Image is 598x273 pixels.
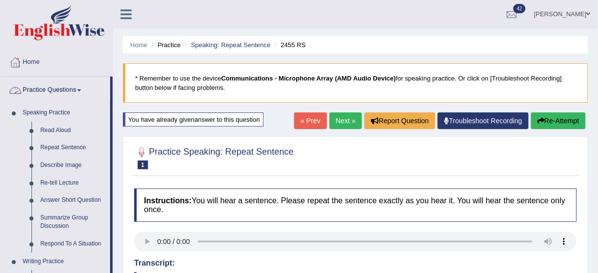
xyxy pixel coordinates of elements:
button: Re-Attempt [531,112,586,129]
h2: Practice Speaking: Repeat Sentence [134,145,294,169]
a: « Prev [294,112,327,129]
li: Practice [149,40,180,50]
a: Practice Questions [0,77,110,101]
a: Summarize Group Discussion [36,209,110,235]
li: 2455 RS [272,40,306,50]
a: Answer Short Question [36,191,110,209]
b: Communications - Microphone Array (AMD Audio Device) [221,75,396,82]
a: Read Aloud [36,122,110,139]
a: Describe Image [36,157,110,174]
a: Next » [329,112,362,129]
a: Troubleshoot Recording [438,112,529,129]
a: Respond To A Situation [36,235,110,253]
span: 42 [513,4,526,13]
b: Instructions: [144,196,192,205]
blockquote: * Remember to use the device for speaking practice. Or click on [Troubleshoot Recording] button b... [123,63,588,103]
h4: You will hear a sentence. Please repeat the sentence exactly as you hear it. You will hear the se... [134,189,577,221]
span: 1 [138,161,148,169]
div: You have already given answer to this question [123,112,264,127]
a: Re-tell Lecture [36,174,110,192]
h4: Transcript: [134,259,577,268]
a: Speaking Practice [18,104,110,122]
a: Writing Practice [18,253,110,271]
a: Home [0,49,113,73]
a: Speaking: Repeat Sentence [191,41,270,49]
a: Repeat Sentence [36,139,110,157]
button: Report Question [364,112,435,129]
a: Home [130,41,148,49]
